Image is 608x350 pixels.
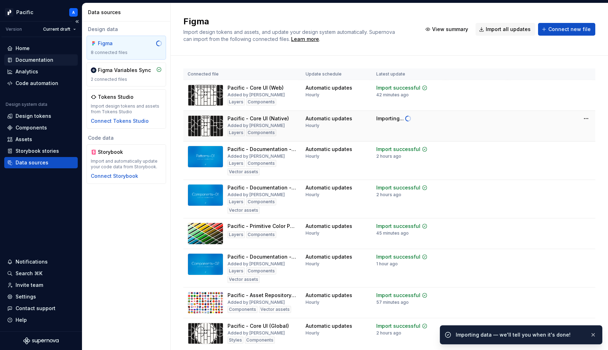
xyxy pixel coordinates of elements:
[376,146,420,153] div: Import successful
[183,16,413,27] h2: Figma
[183,68,301,80] th: Connected file
[306,223,352,230] div: Automatic updates
[246,267,276,274] div: Components
[16,56,53,64] div: Documentation
[306,261,319,267] div: Hourly
[16,80,58,87] div: Code automation
[91,50,162,55] div: 8 connected files
[246,231,276,238] div: Components
[376,115,404,122] div: Importing...
[245,337,275,344] div: Components
[246,98,276,105] div: Components
[376,230,409,236] div: 45 minutes ago
[246,160,276,167] div: Components
[228,115,289,122] div: Pacific - Core UI (Native)
[228,223,297,230] div: Pacific - Primitive Color Palette
[4,54,78,66] a: Documentation
[23,337,59,344] svg: Supernova Logo
[291,36,319,43] div: Learn more
[88,9,167,16] div: Data sources
[91,77,162,82] div: 2 connected files
[4,256,78,267] button: Notifications
[87,89,166,129] a: Tokens StudioImport design tokens and assets from Tokens StudioConnect Tokens Studio
[98,40,132,47] div: Figma
[306,330,319,336] div: Hourly
[376,292,420,299] div: Import successful
[98,67,151,74] div: Figma Variables Sync
[301,68,372,80] th: Update schedule
[16,68,38,75] div: Analytics
[228,84,284,91] div: Pacific - Core UI (Web)
[432,26,468,33] span: View summary
[16,45,30,52] div: Home
[376,92,409,98] div: 42 minutes ago
[4,43,78,54] a: Home
[87,26,166,33] div: Design data
[40,24,79,34] button: Current draft
[228,330,285,336] div: Added by [PERSON_NAME]
[5,8,13,17] img: 8d0dbd7b-a897-4c39-8ca0-62fbda938e11.png
[228,153,285,159] div: Added by [PERSON_NAME]
[376,261,398,267] div: 1 hour ago
[228,168,260,175] div: Vector assets
[16,9,33,16] div: Pacific
[16,258,48,265] div: Notifications
[87,134,166,141] div: Code data
[87,62,166,86] a: Figma Variables Sync2 connected files
[16,293,36,300] div: Settings
[246,198,276,205] div: Components
[376,253,420,260] div: Import successful
[372,68,445,80] th: Latest update
[1,5,81,20] button: PacificA
[538,23,595,36] button: Connect new file
[228,322,289,330] div: Pacific - Core UI (Global)
[72,10,75,15] div: A
[306,230,319,236] div: Hourly
[228,231,245,238] div: Layers
[376,330,401,336] div: 2 hours ago
[306,92,319,98] div: Hourly
[246,129,276,136] div: Components
[228,292,297,299] div: Pacific - Asset Repository (Flags)
[4,78,78,89] a: Code automation
[4,157,78,168] a: Data sources
[306,115,352,122] div: Automatic updates
[306,123,319,128] div: Hourly
[91,117,149,125] button: Connect Tokens Studio
[228,98,245,105] div: Layers
[306,292,352,299] div: Automatic updates
[228,300,285,305] div: Added by [PERSON_NAME]
[16,113,51,120] div: Design tokens
[6,26,22,32] div: Version
[376,223,420,230] div: Import successful
[228,198,245,205] div: Layers
[456,331,584,338] div: Importing data — we'll tell you when it's done!
[306,192,319,198] div: Hourly
[4,122,78,133] a: Components
[228,129,245,136] div: Layers
[228,160,245,167] div: Layers
[16,305,55,312] div: Contact support
[306,184,352,191] div: Automatic updates
[486,26,531,33] span: Import all updates
[228,146,297,153] div: Pacific - Documentation - Patterns 01
[228,92,285,98] div: Added by [PERSON_NAME]
[87,36,166,60] a: Figma8 connected files
[6,102,47,107] div: Design system data
[91,158,162,170] div: Import and automatically update your code data from Storybook.
[376,192,401,198] div: 2 hours ago
[306,322,352,330] div: Automatic updates
[228,192,285,198] div: Added by [PERSON_NAME]
[4,268,78,279] button: Search ⌘K
[228,306,258,313] div: Components
[228,123,285,128] div: Added by [PERSON_NAME]
[4,66,78,77] a: Analytics
[306,253,352,260] div: Automatic updates
[183,29,396,42] span: Import design tokens and assets, and update your design system automatically. Supernova can impor...
[4,279,78,291] a: Invite team
[228,261,285,267] div: Added by [PERSON_NAME]
[4,145,78,157] a: Storybook stories
[16,270,42,277] div: Search ⌘K
[548,26,591,33] span: Connect new file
